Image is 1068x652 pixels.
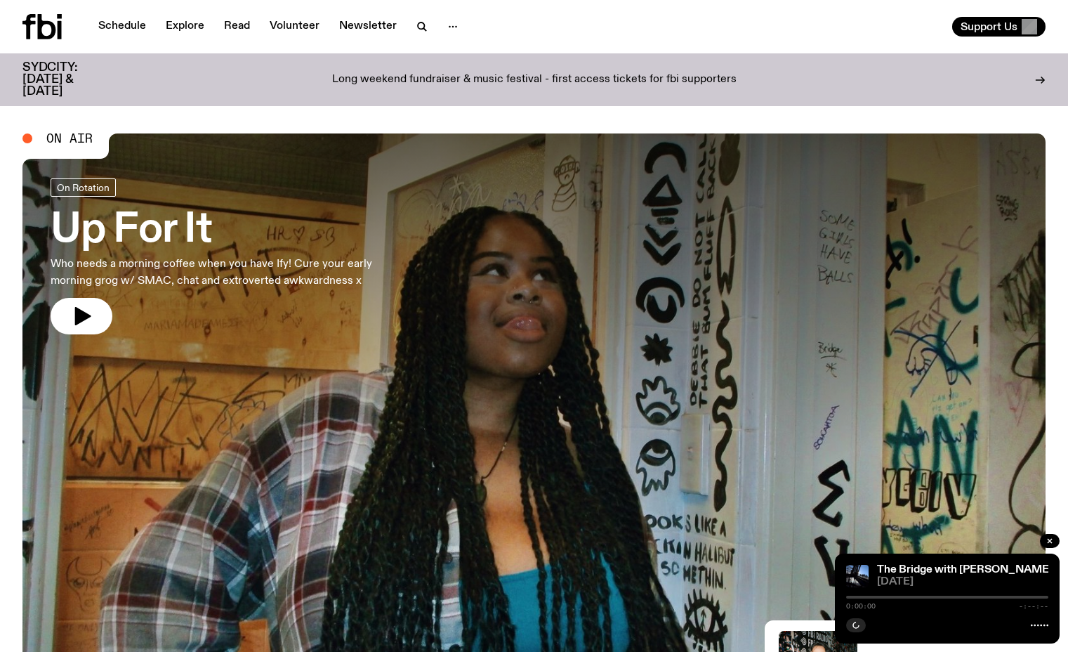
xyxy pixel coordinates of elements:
h3: SYDCITY: [DATE] & [DATE] [22,62,112,98]
a: Up For ItWho needs a morning coffee when you have Ify! Cure your early morning grog w/ SMAC, chat... [51,178,410,334]
p: Who needs a morning coffee when you have Ify! Cure your early morning grog w/ SMAC, chat and extr... [51,256,410,289]
span: On Rotation [57,182,110,193]
a: Read [216,17,258,37]
a: Newsletter [331,17,405,37]
a: On Rotation [51,178,116,197]
span: [DATE] [877,577,1048,587]
h3: Up For It [51,211,410,250]
img: People climb Sydney's Harbour Bridge [846,565,869,587]
span: Support Us [961,20,1017,33]
span: On Air [46,132,93,145]
span: -:--:-- [1019,603,1048,610]
a: The Bridge with [PERSON_NAME] [877,564,1053,575]
a: Schedule [90,17,154,37]
button: Support Us [952,17,1046,37]
a: Explore [157,17,213,37]
p: Long weekend fundraiser & music festival - first access tickets for fbi supporters [332,74,737,86]
a: Volunteer [261,17,328,37]
span: 0:00:00 [846,603,876,610]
